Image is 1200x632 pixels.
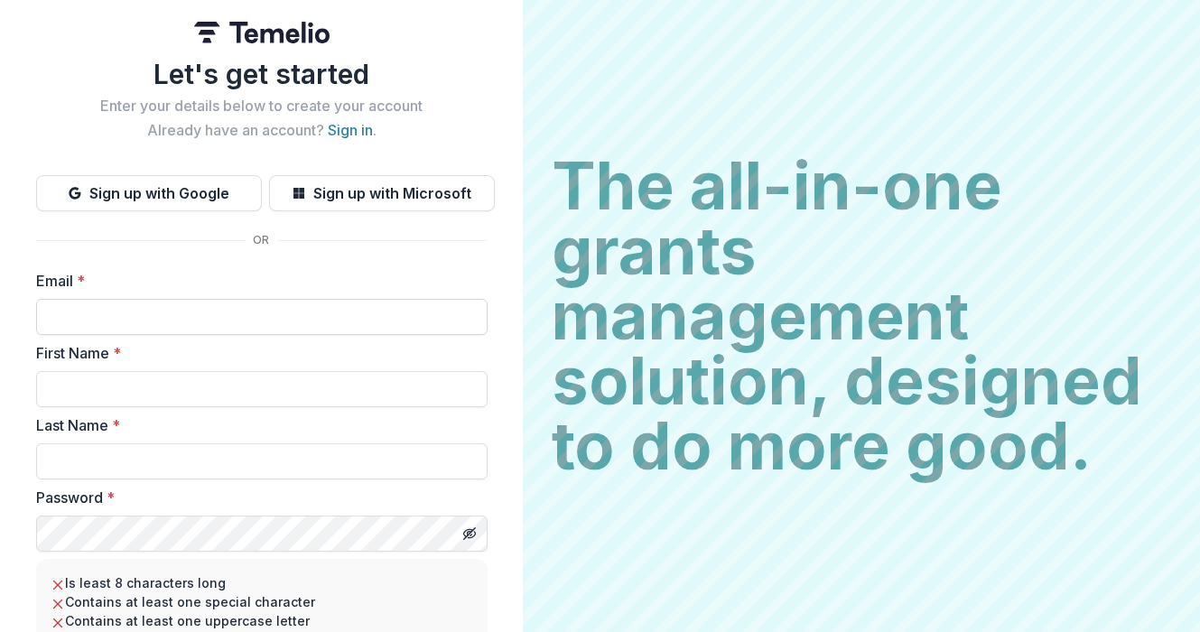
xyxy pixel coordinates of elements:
img: Temelio [194,22,330,43]
button: Sign up with Microsoft [269,175,495,211]
button: Sign up with Google [36,175,262,211]
button: Toggle password visibility [455,519,484,548]
label: Password [36,487,477,508]
h1: Let's get started [36,58,488,90]
li: Contains at least one special character [51,592,473,611]
h2: Already have an account? . [36,122,488,139]
label: First Name [36,342,477,364]
label: Last Name [36,414,477,436]
a: Sign in [328,121,373,139]
label: Email [36,270,477,292]
h2: Enter your details below to create your account [36,98,488,115]
li: Is least 8 characters long [51,573,473,592]
li: Contains at least one uppercase letter [51,611,473,630]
